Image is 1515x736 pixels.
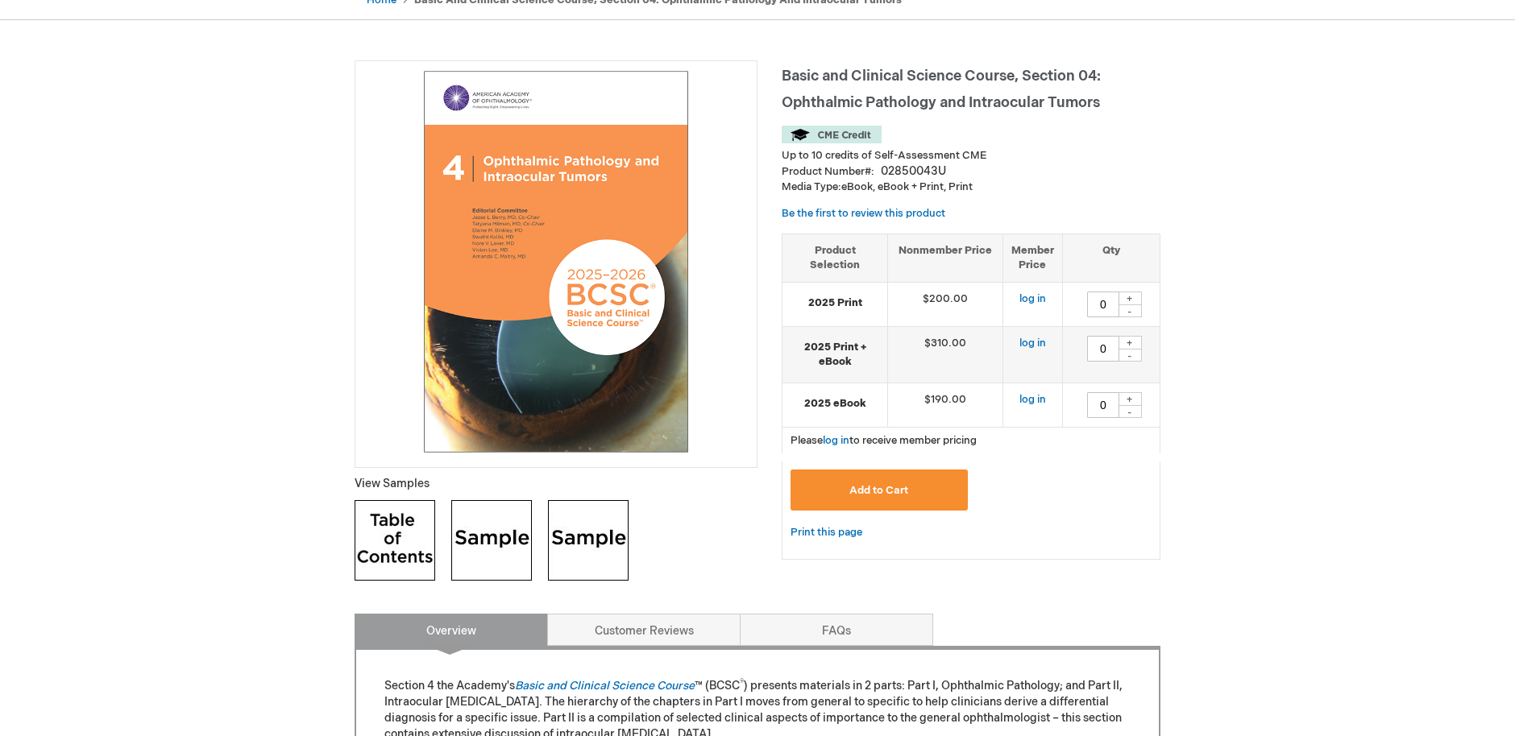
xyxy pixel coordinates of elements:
a: Customer Reviews [547,614,741,646]
p: eBook, eBook + Print, Print [782,180,1160,195]
strong: 2025 eBook [791,396,879,411]
strong: Media Type: [782,180,841,193]
a: log in [1019,292,1046,305]
strong: 2025 Print [791,296,879,311]
a: FAQs [740,614,933,646]
img: Click to view [548,500,629,581]
input: Qty [1087,392,1119,418]
button: Add to Cart [791,469,968,511]
th: Member Price [1002,234,1062,282]
a: Basic and Clinical Science Course [515,679,695,693]
a: Be the first to review this product [782,207,945,220]
div: 02850043U [881,163,946,180]
td: $190.00 [888,382,1003,427]
th: Qty [1062,234,1160,282]
strong: Product Number [782,165,874,178]
sup: ® [740,678,744,688]
div: - [1118,349,1142,362]
div: - [1118,304,1142,317]
input: Qty [1087,292,1119,317]
p: View Samples [355,476,757,492]
li: Up to 10 credits of Self-Assessment CME [782,148,1160,163]
td: $310.00 [888,326,1003,382]
span: Basic and Clinical Science Course, Section 04: Ophthalmic Pathology and Intraocular Tumors [782,68,1101,111]
span: Please to receive member pricing [791,434,977,447]
th: Nonmember Price [888,234,1003,282]
td: $200.00 [888,282,1003,326]
img: CME Credit [782,126,882,143]
a: log in [1019,393,1046,406]
a: log in [1019,337,1046,349]
img: Click to view [451,500,532,581]
div: + [1118,292,1142,305]
a: Overview [355,614,548,646]
img: Basic and Clinical Science Course, Section 04: Ophthalmic Pathology and Intraocular Tumors [363,69,749,454]
input: Qty [1087,336,1119,362]
th: Product Selection [782,234,888,282]
a: Print this page [791,523,862,543]
strong: 2025 Print + eBook [791,340,879,370]
div: - [1118,405,1142,418]
div: + [1118,392,1142,406]
img: Click to view [355,500,435,581]
span: Add to Cart [849,484,908,497]
a: log in [823,434,849,447]
div: + [1118,336,1142,349]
